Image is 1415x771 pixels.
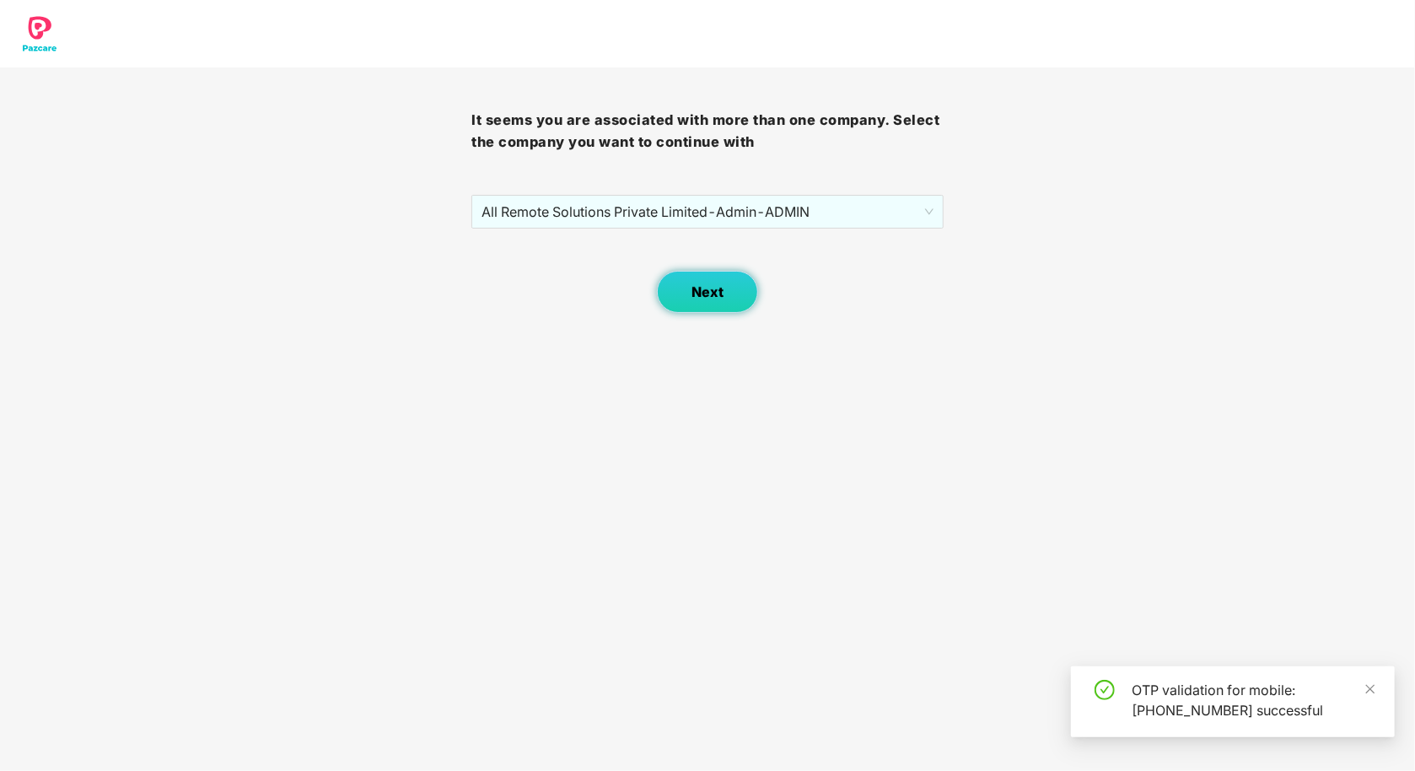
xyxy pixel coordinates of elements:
span: close [1364,683,1376,695]
span: Next [691,284,724,300]
span: All Remote Solutions Private Limited - Admin - ADMIN [482,196,933,228]
span: check-circle [1095,680,1115,700]
h3: It seems you are associated with more than one company. Select the company you want to continue with [471,110,943,153]
div: OTP validation for mobile: [PHONE_NUMBER] successful [1132,680,1375,720]
button: Next [657,271,758,313]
